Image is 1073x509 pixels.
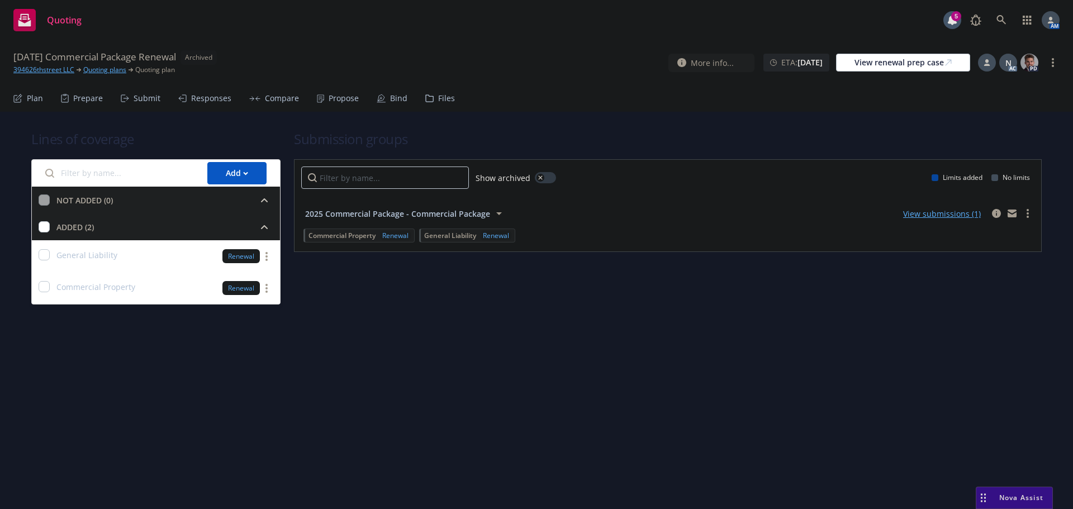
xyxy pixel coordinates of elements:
a: View renewal prep case [836,54,970,72]
div: Compare [265,94,299,103]
span: Commercial Property [56,281,135,293]
div: View renewal prep case [854,54,952,71]
a: Search [990,9,1013,31]
input: Filter by name... [301,167,469,189]
button: NOT ADDED (0) [56,191,273,209]
div: Bind [390,94,407,103]
div: Prepare [73,94,103,103]
div: Drag to move [976,487,990,508]
a: more [1046,56,1060,69]
a: mail [1005,207,1019,220]
div: No limits [991,173,1030,182]
span: Commercial Property [308,231,376,240]
h1: Submission groups [294,130,1042,148]
div: 5 [951,11,961,21]
img: photo [1020,54,1038,72]
span: More info... [691,57,734,69]
button: Add [207,162,267,184]
a: 394626thstreet LLC [13,65,74,75]
a: more [260,250,273,263]
div: Add [226,163,248,184]
div: NOT ADDED (0) [56,194,113,206]
span: ETA : [781,56,823,68]
span: 2025 Commercial Package - Commercial Package [305,208,490,220]
span: Nova Assist [999,493,1043,502]
span: Quoting plan [135,65,175,75]
div: Renewal [380,231,411,240]
button: ADDED (2) [56,218,273,236]
a: Quoting [9,4,86,36]
div: Plan [27,94,43,103]
span: General Liability [56,249,117,261]
a: circleInformation [990,207,1003,220]
div: Propose [329,94,359,103]
button: Nova Assist [976,487,1053,509]
a: Quoting plans [83,65,126,75]
span: N [1005,57,1012,69]
strong: [DATE] [797,57,823,68]
a: Switch app [1016,9,1038,31]
div: Renewal [222,249,260,263]
a: Report a Bug [965,9,987,31]
span: Archived [185,53,212,63]
span: Show archived [476,172,530,184]
h1: Lines of coverage [31,130,281,148]
div: Submit [134,94,160,103]
button: 2025 Commercial Package - Commercial Package [301,202,510,225]
div: ADDED (2) [56,221,94,233]
a: more [1021,207,1034,220]
div: Renewal [222,281,260,295]
a: more [260,282,273,295]
input: Filter by name... [39,162,201,184]
div: Responses [191,94,231,103]
div: Limits added [932,173,982,182]
span: General Liability [424,231,476,240]
span: [DATE] Commercial Package Renewal [13,50,176,65]
div: Renewal [481,231,511,240]
span: Quoting [47,16,82,25]
a: View submissions (1) [903,208,981,219]
div: Files [438,94,455,103]
button: More info... [668,54,754,72]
